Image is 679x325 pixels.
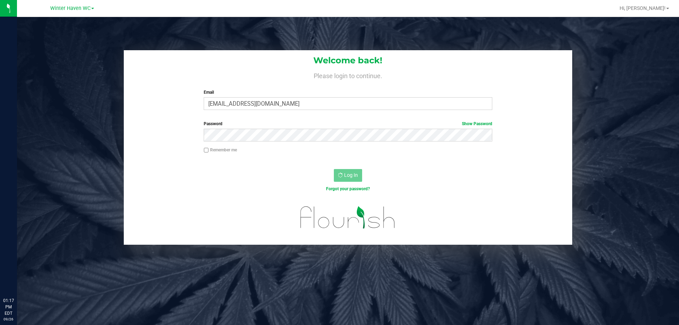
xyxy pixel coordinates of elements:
[620,5,666,11] span: Hi, [PERSON_NAME]!
[462,121,492,126] a: Show Password
[204,148,209,153] input: Remember me
[124,56,572,65] h1: Welcome back!
[326,186,370,191] a: Forgot your password?
[124,71,572,79] h4: Please login to continue.
[292,199,404,236] img: flourish_logo.svg
[204,89,492,95] label: Email
[3,297,14,317] p: 01:17 PM EDT
[204,121,222,126] span: Password
[3,317,14,322] p: 09/26
[344,172,358,178] span: Log In
[204,147,237,153] label: Remember me
[50,5,91,11] span: Winter Haven WC
[334,169,362,182] button: Log In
